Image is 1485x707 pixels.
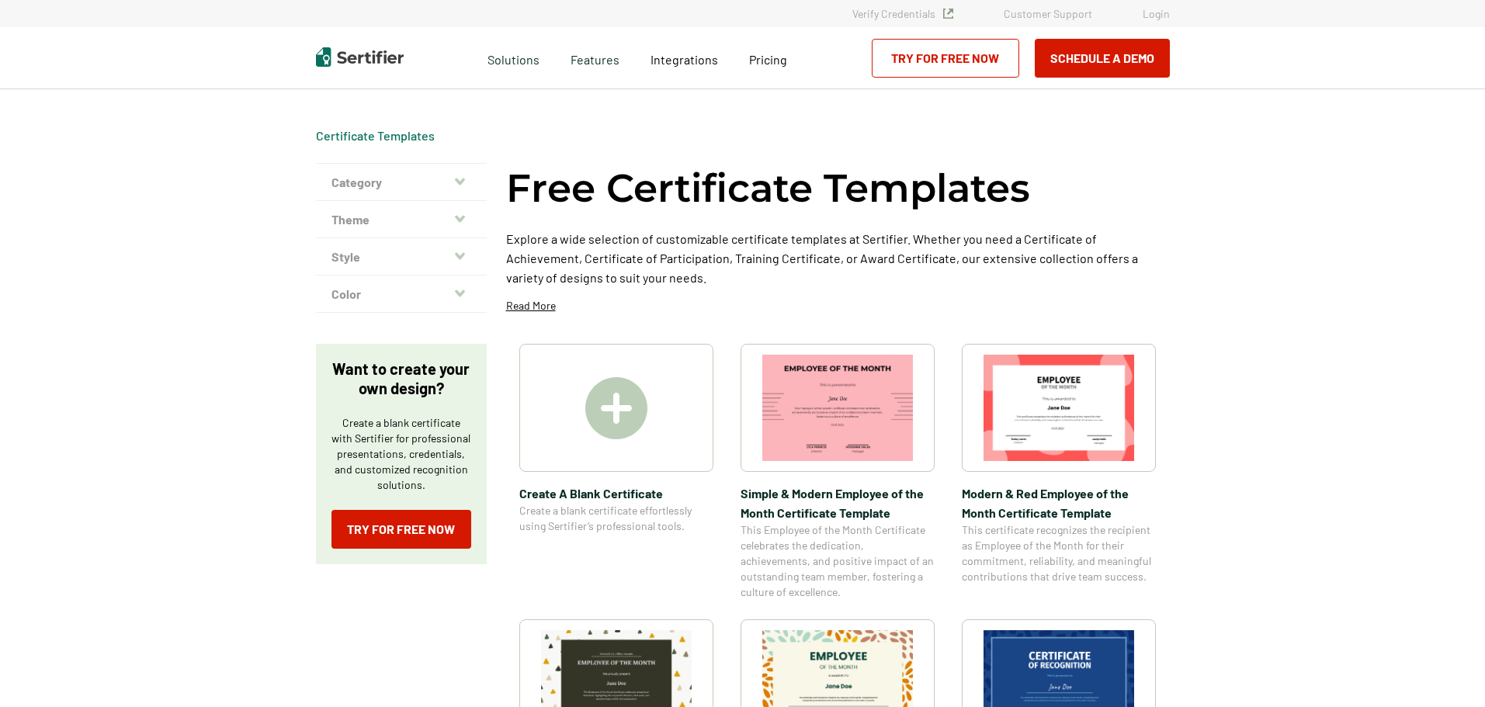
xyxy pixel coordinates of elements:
[1004,7,1092,20] a: Customer Support
[585,377,647,439] img: Create A Blank Certificate
[506,163,1030,213] h1: Free Certificate Templates
[331,510,471,549] a: Try for Free Now
[571,48,619,68] span: Features
[331,359,471,398] p: Want to create your own design?
[316,47,404,67] img: Sertifier | Digital Credentialing Platform
[316,128,435,144] div: Breadcrumb
[316,128,435,143] a: Certificate Templates
[519,503,713,534] span: Create a blank certificate effortlessly using Sertifier’s professional tools.
[316,238,487,276] button: Style
[487,48,540,68] span: Solutions
[331,415,471,493] p: Create a blank certificate with Sertifier for professional presentations, credentials, and custom...
[762,355,913,461] img: Simple & Modern Employee of the Month Certificate Template
[741,344,935,600] a: Simple & Modern Employee of the Month Certificate TemplateSimple & Modern Employee of the Month C...
[651,52,718,67] span: Integrations
[943,9,953,19] img: Verified
[316,164,487,201] button: Category
[316,201,487,238] button: Theme
[316,276,487,313] button: Color
[984,355,1134,461] img: Modern & Red Employee of the Month Certificate Template
[962,522,1156,584] span: This certificate recognizes the recipient as Employee of the Month for their commitment, reliabil...
[506,229,1170,287] p: Explore a wide selection of customizable certificate templates at Sertifier. Whether you need a C...
[741,522,935,600] span: This Employee of the Month Certificate celebrates the dedication, achievements, and positive impa...
[1143,7,1170,20] a: Login
[872,39,1019,78] a: Try for Free Now
[852,7,953,20] a: Verify Credentials
[651,48,718,68] a: Integrations
[962,344,1156,600] a: Modern & Red Employee of the Month Certificate TemplateModern & Red Employee of the Month Certifi...
[749,48,787,68] a: Pricing
[519,483,713,503] span: Create A Blank Certificate
[962,483,1156,522] span: Modern & Red Employee of the Month Certificate Template
[506,298,556,314] p: Read More
[741,483,935,522] span: Simple & Modern Employee of the Month Certificate Template
[316,128,435,144] span: Certificate Templates
[749,52,787,67] span: Pricing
